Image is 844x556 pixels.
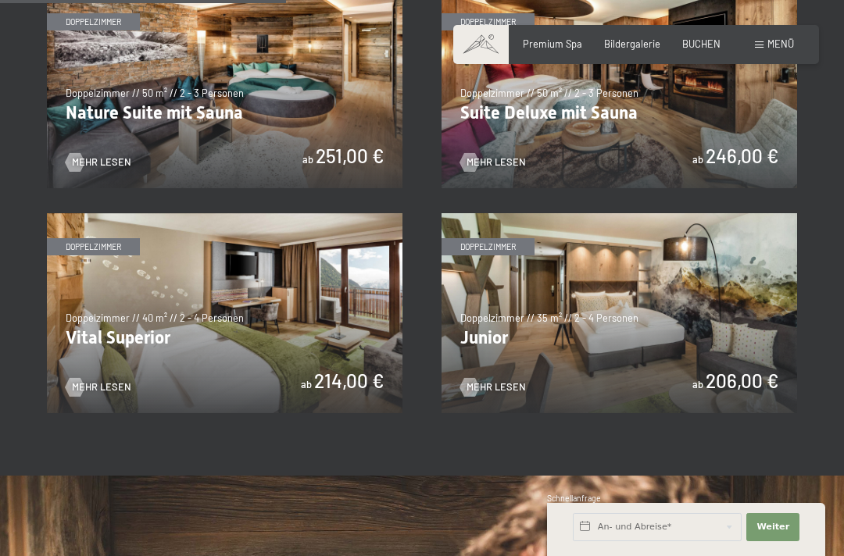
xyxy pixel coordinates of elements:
[746,513,799,541] button: Weiter
[756,521,789,533] span: Weiter
[47,213,402,221] a: Vital Superior
[72,155,131,169] span: Mehr Lesen
[604,37,660,50] a: Bildergalerie
[460,380,526,394] a: Mehr Lesen
[66,380,131,394] a: Mehr Lesen
[547,494,601,503] span: Schnellanfrage
[682,37,721,50] a: BUCHEN
[47,213,402,413] img: Vital Superior
[460,155,526,169] a: Mehr Lesen
[442,213,797,413] img: Junior
[467,380,526,394] span: Mehr Lesen
[66,155,131,169] a: Mehr Lesen
[442,213,797,221] a: Junior
[72,380,131,394] span: Mehr Lesen
[523,37,582,50] a: Premium Spa
[467,155,526,169] span: Mehr Lesen
[767,37,794,50] span: Menü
